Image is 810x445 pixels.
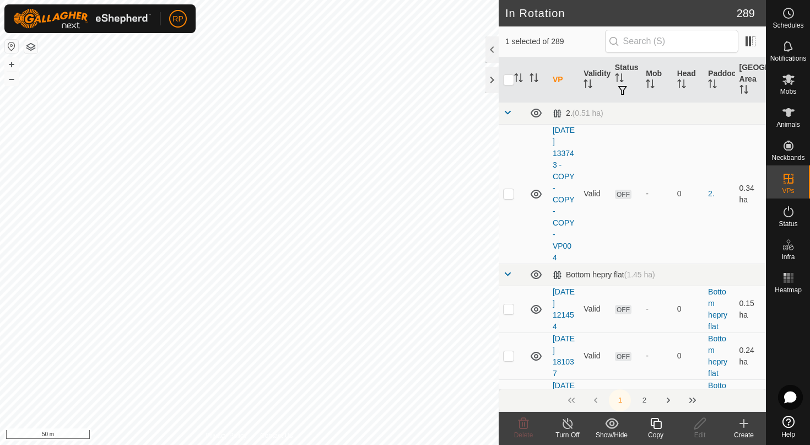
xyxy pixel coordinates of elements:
[708,189,715,198] a: 2.
[5,40,18,53] button: Reset Map
[13,9,151,29] img: Gallagher Logo
[722,430,766,440] div: Create
[708,334,727,378] a: Bottom hepry flat
[735,57,766,103] th: [GEOGRAPHIC_DATA] Area
[735,333,766,379] td: 0.24 ha
[704,57,735,103] th: Paddock
[505,36,605,47] span: 1 selected of 289
[548,57,579,103] th: VP
[737,5,755,22] span: 289
[206,431,247,441] a: Privacy Policy
[634,430,678,440] div: Copy
[579,286,610,333] td: Valid
[773,22,803,29] span: Schedules
[673,379,704,426] td: 0
[172,13,183,25] span: RP
[590,430,634,440] div: Show/Hide
[775,287,802,293] span: Heatmap
[579,379,610,426] td: Valid
[776,121,800,128] span: Animals
[615,190,631,199] span: OFF
[573,109,603,117] span: (0.51 ha)
[782,187,794,194] span: VPs
[5,58,18,71] button: +
[514,431,533,439] span: Delete
[514,75,523,84] p-sorticon: Activate to sort
[260,431,293,441] a: Contact Us
[505,7,737,20] h2: In Rotation
[553,381,575,425] a: [DATE] 165241
[735,286,766,333] td: 0.15 ha
[584,81,592,90] p-sorticon: Activate to sort
[615,352,631,361] span: OFF
[530,75,538,84] p-sorticon: Activate to sort
[579,333,610,379] td: Valid
[779,221,797,227] span: Status
[682,389,704,411] button: Last Page
[609,389,631,411] button: 1
[553,334,575,378] a: [DATE] 181037
[766,411,810,442] a: Help
[5,72,18,85] button: –
[624,270,655,279] span: (1.45 ha)
[673,57,704,103] th: Head
[553,109,603,118] div: 2.
[646,350,668,362] div: -
[615,75,624,84] p-sorticon: Activate to sort
[677,81,686,90] p-sorticon: Activate to sort
[735,379,766,426] td: 0.37 ha
[553,270,655,280] div: Bottom hepry flat
[611,57,641,103] th: Status
[605,30,738,53] input: Search (S)
[708,81,717,90] p-sorticon: Activate to sort
[646,303,668,315] div: -
[579,124,610,264] td: Valid
[673,333,704,379] td: 0
[579,57,610,103] th: Validity
[646,188,668,200] div: -
[553,126,575,262] a: [DATE] 133743 - COPY - COPY - COPY-VP004
[24,40,37,53] button: Map Layers
[546,430,590,440] div: Turn Off
[678,430,722,440] div: Edit
[708,287,727,331] a: Bottom hepry flat
[646,81,655,90] p-sorticon: Activate to sort
[770,55,806,62] span: Notifications
[657,389,679,411] button: Next Page
[781,431,795,438] span: Help
[641,57,672,103] th: Mob
[771,154,804,161] span: Neckbands
[739,87,748,95] p-sorticon: Activate to sort
[781,254,795,260] span: Infra
[708,381,727,425] a: Bottom hepry flat
[553,287,575,331] a: [DATE] 121454
[673,124,704,264] td: 0
[673,286,704,333] td: 0
[780,88,796,95] span: Mobs
[735,124,766,264] td: 0.34 ha
[615,305,631,314] span: OFF
[633,389,655,411] button: 2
